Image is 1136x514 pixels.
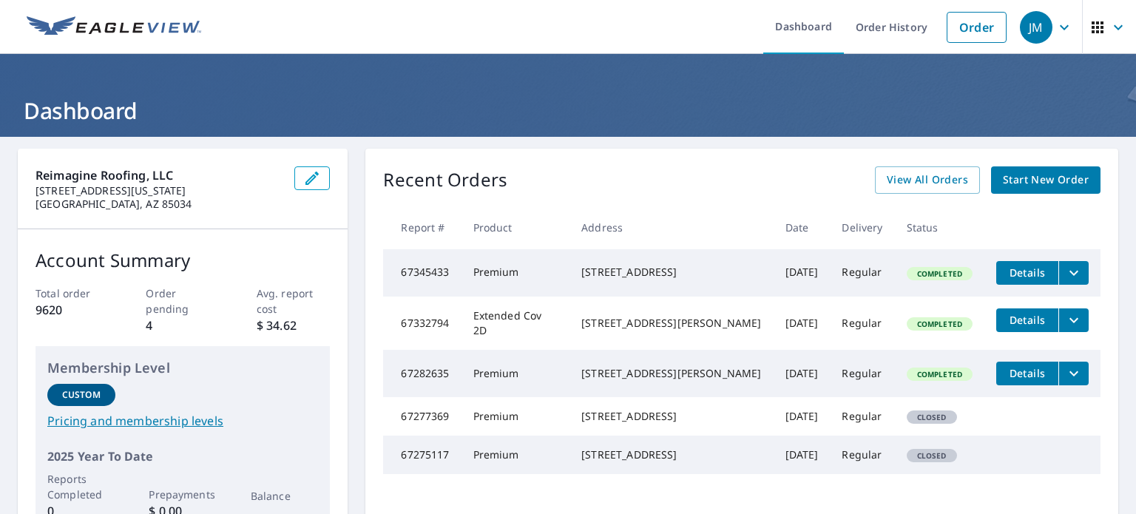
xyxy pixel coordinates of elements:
[774,436,831,474] td: [DATE]
[47,358,318,378] p: Membership Level
[62,388,101,402] p: Custom
[461,436,570,474] td: Premium
[908,268,971,279] span: Completed
[774,249,831,297] td: [DATE]
[251,488,319,504] p: Balance
[383,297,461,350] td: 67332794
[383,436,461,474] td: 67275117
[996,308,1058,332] button: detailsBtn-67332794
[991,166,1100,194] a: Start New Order
[774,297,831,350] td: [DATE]
[581,316,761,331] div: [STREET_ADDRESS][PERSON_NAME]
[47,471,115,502] p: Reports Completed
[1058,362,1089,385] button: filesDropdownBtn-67282635
[35,301,109,319] p: 9620
[47,447,318,465] p: 2025 Year To Date
[47,412,318,430] a: Pricing and membership levels
[461,206,570,249] th: Product
[257,317,331,334] p: $ 34.62
[257,285,331,317] p: Avg. report cost
[27,16,201,38] img: EV Logo
[830,297,894,350] td: Regular
[908,412,956,422] span: Closed
[383,350,461,397] td: 67282635
[830,397,894,436] td: Regular
[875,166,980,194] a: View All Orders
[1005,266,1049,280] span: Details
[383,166,507,194] p: Recent Orders
[908,369,971,379] span: Completed
[908,450,956,461] span: Closed
[35,166,283,184] p: Reimagine Roofing, LLC
[774,206,831,249] th: Date
[1020,11,1052,44] div: JM
[887,171,968,189] span: View All Orders
[383,397,461,436] td: 67277369
[581,447,761,462] div: [STREET_ADDRESS]
[581,409,761,424] div: [STREET_ADDRESS]
[996,261,1058,285] button: detailsBtn-67345433
[1005,366,1049,380] span: Details
[383,206,461,249] th: Report #
[1058,308,1089,332] button: filesDropdownBtn-67332794
[830,249,894,297] td: Regular
[461,397,570,436] td: Premium
[774,350,831,397] td: [DATE]
[830,350,894,397] td: Regular
[1003,171,1089,189] span: Start New Order
[830,206,894,249] th: Delivery
[146,285,220,317] p: Order pending
[149,487,217,502] p: Prepayments
[581,366,761,381] div: [STREET_ADDRESS][PERSON_NAME]
[996,362,1058,385] button: detailsBtn-67282635
[461,350,570,397] td: Premium
[830,436,894,474] td: Regular
[581,265,761,280] div: [STREET_ADDRESS]
[35,285,109,301] p: Total order
[908,319,971,329] span: Completed
[569,206,773,249] th: Address
[947,12,1007,43] a: Order
[461,297,570,350] td: Extended Cov 2D
[146,317,220,334] p: 4
[895,206,984,249] th: Status
[35,197,283,211] p: [GEOGRAPHIC_DATA], AZ 85034
[461,249,570,297] td: Premium
[18,95,1118,126] h1: Dashboard
[383,249,461,297] td: 67345433
[35,184,283,197] p: [STREET_ADDRESS][US_STATE]
[1005,313,1049,327] span: Details
[1058,261,1089,285] button: filesDropdownBtn-67345433
[35,247,330,274] p: Account Summary
[774,397,831,436] td: [DATE]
